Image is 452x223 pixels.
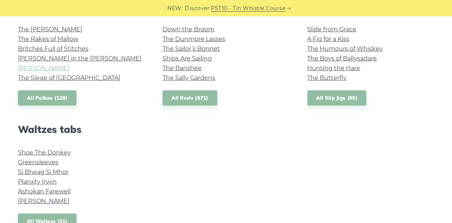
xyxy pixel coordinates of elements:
a: Planxty Irwin [18,178,57,185]
a: All Reels (871) [162,90,217,106]
a: The Siege of [GEOGRAPHIC_DATA] [18,74,120,81]
a: Ashokan Farewell [18,188,71,195]
a: The Dunmore Lasses [162,35,225,43]
a: Si­ Bheag Si­ Mhor [18,168,68,176]
a: A Fig for a Kiss [307,35,350,43]
a: The Humours of Whiskey [307,45,383,52]
a: The Boys of Ballysadare [307,55,377,62]
a: Shoe The Donkey [18,149,71,156]
a: The Sailor’s Bonnet [162,45,220,52]
a: Slide from Grace [307,26,357,33]
h2: Waltzes tabs [18,124,145,135]
a: [PERSON_NAME] [18,198,69,205]
a: All Slip Jigs (95) [307,90,366,106]
a: [PERSON_NAME] [18,65,69,72]
a: Down the Broom [162,26,214,33]
span: Discover [185,4,210,13]
a: Ships Are Sailing [162,55,212,62]
a: Greensleeves [18,159,58,166]
a: Hunting the Hare [307,65,360,72]
a: The Sally Gardens [162,74,215,81]
a: PST10 - Tin Whistle Course [211,4,286,13]
a: The Rakes of Mallow [18,35,78,43]
a: [PERSON_NAME] in the [PERSON_NAME] [18,55,142,62]
span: NEW: [168,4,183,13]
a: All Polkas (129) [18,90,77,106]
a: Britches Full of Stitches [18,45,89,52]
a: The Butterfly [307,74,347,81]
a: The [PERSON_NAME] [18,26,82,33]
a: The Banshee [162,65,202,72]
